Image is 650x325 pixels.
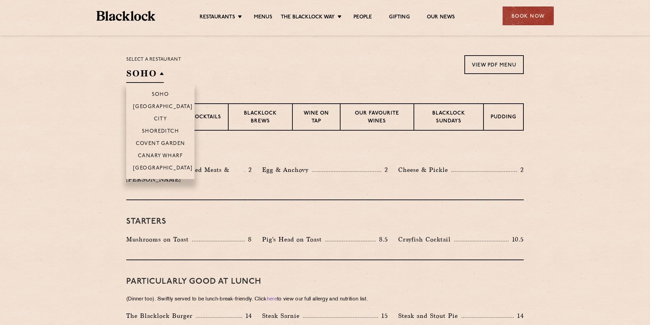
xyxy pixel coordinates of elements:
p: Pudding [491,114,516,122]
a: The Blacklock Way [281,14,335,21]
h3: Starters [126,217,524,226]
p: 15 [378,311,388,320]
p: Steak and Stout Pie [398,311,461,321]
p: Our favourite wines [347,110,406,126]
p: Blacklock Brews [235,110,285,126]
a: Our News [427,14,455,21]
p: Mushrooms on Toast [126,235,192,244]
p: Blacklock Sundays [421,110,476,126]
p: Soho [152,92,169,99]
p: Cheese & Pickle [398,165,451,175]
p: Cocktails [191,114,221,122]
p: [GEOGRAPHIC_DATA] [133,104,193,111]
p: 10.5 [509,235,524,244]
p: 14 [242,311,252,320]
a: here [267,297,277,302]
p: (Dinner too). Swiftly served to be lunch-break-friendly. Click to view our full allergy and nutri... [126,295,524,304]
p: Steak Sarnie [262,311,303,321]
p: 8 [245,235,252,244]
p: Select a restaurant [126,55,181,64]
p: 2 [381,165,388,174]
p: 2 [245,165,252,174]
p: Covent Garden [136,141,185,148]
a: View PDF Menu [464,55,524,74]
a: Menus [254,14,272,21]
p: The Blacklock Burger [126,311,196,321]
p: 14 [514,311,524,320]
img: BL_Textured_Logo-footer-cropped.svg [97,11,156,21]
p: Wine on Tap [300,110,333,126]
p: 2 [517,165,524,174]
p: 8.5 [376,235,388,244]
h3: PARTICULARLY GOOD AT LUNCH [126,277,524,286]
a: Gifting [389,14,409,21]
h3: Pre Chop Bites [126,148,524,157]
p: City [154,116,167,123]
h2: SOHO [126,68,164,83]
p: Pig's Head on Toast [262,235,325,244]
p: [GEOGRAPHIC_DATA] [133,165,193,172]
a: People [353,14,372,21]
div: Book Now [503,6,554,25]
p: Egg & Anchovy [262,165,312,175]
p: Shoreditch [142,129,179,135]
p: Canary Wharf [138,153,183,160]
a: Restaurants [200,14,235,21]
p: Crayfish Cocktail [398,235,454,244]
